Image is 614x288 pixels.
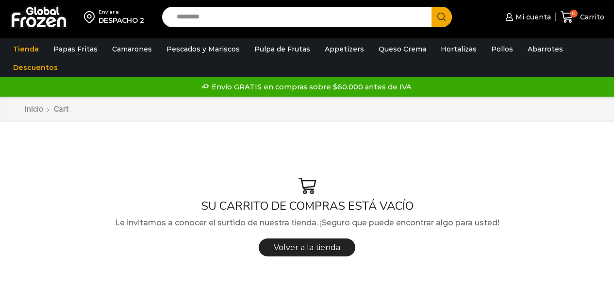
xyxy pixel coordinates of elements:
a: Pollos [486,40,518,58]
span: Cart [54,104,68,114]
span: Mi cuenta [513,12,551,22]
a: Mi cuenta [503,7,550,27]
a: 0 Carrito [561,6,604,29]
button: Search button [431,7,452,27]
div: DESPACHO 2 [99,16,144,25]
a: Pulpa de Frutas [249,40,315,58]
span: Volver a la tienda [274,243,340,252]
a: Queso Crema [374,40,431,58]
h1: SU CARRITO DE COMPRAS ESTÁ VACÍO [17,199,597,213]
a: Pescados y Mariscos [162,40,245,58]
span: 0 [570,10,578,17]
a: Inicio [24,104,44,115]
div: Enviar a [99,9,144,16]
a: Abarrotes [523,40,568,58]
span: Carrito [578,12,604,22]
img: address-field-icon.svg [84,9,99,25]
a: Papas Fritas [49,40,102,58]
a: Appetizers [320,40,369,58]
a: Tienda [8,40,44,58]
a: Volver a la tienda [259,238,355,256]
a: Camarones [107,40,157,58]
a: Descuentos [8,58,63,77]
a: Hortalizas [436,40,481,58]
p: Le invitamos a conocer el surtido de nuestra tienda. ¡Seguro que puede encontrar algo para usted! [17,217,597,229]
